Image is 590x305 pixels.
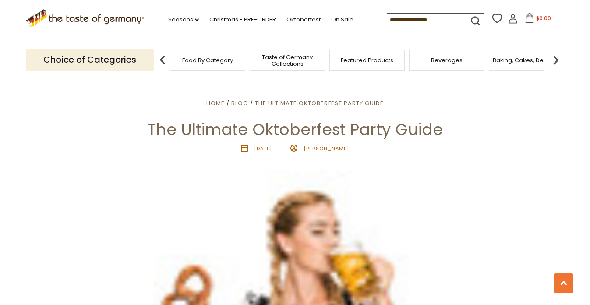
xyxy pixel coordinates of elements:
[209,15,276,25] a: Christmas - PRE-ORDER
[252,54,322,67] a: Taste of Germany Collections
[206,99,225,107] a: Home
[255,99,384,107] a: The Ultimate Oktoberfest Party Guide
[154,51,171,69] img: previous arrow
[27,120,563,139] h1: The Ultimate Oktoberfest Party Guide
[26,49,154,71] p: Choice of Categories
[331,15,353,25] a: On Sale
[231,99,248,107] a: Blog
[304,145,349,152] span: [PERSON_NAME]
[182,57,233,64] a: Food By Category
[519,13,557,26] button: $0.00
[286,15,321,25] a: Oktoberfest
[493,57,561,64] a: Baking, Cakes, Desserts
[431,57,463,64] a: Beverages
[341,57,393,64] a: Featured Products
[547,51,565,69] img: next arrow
[254,145,272,152] time: [DATE]
[168,15,199,25] a: Seasons
[536,14,551,22] span: $0.00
